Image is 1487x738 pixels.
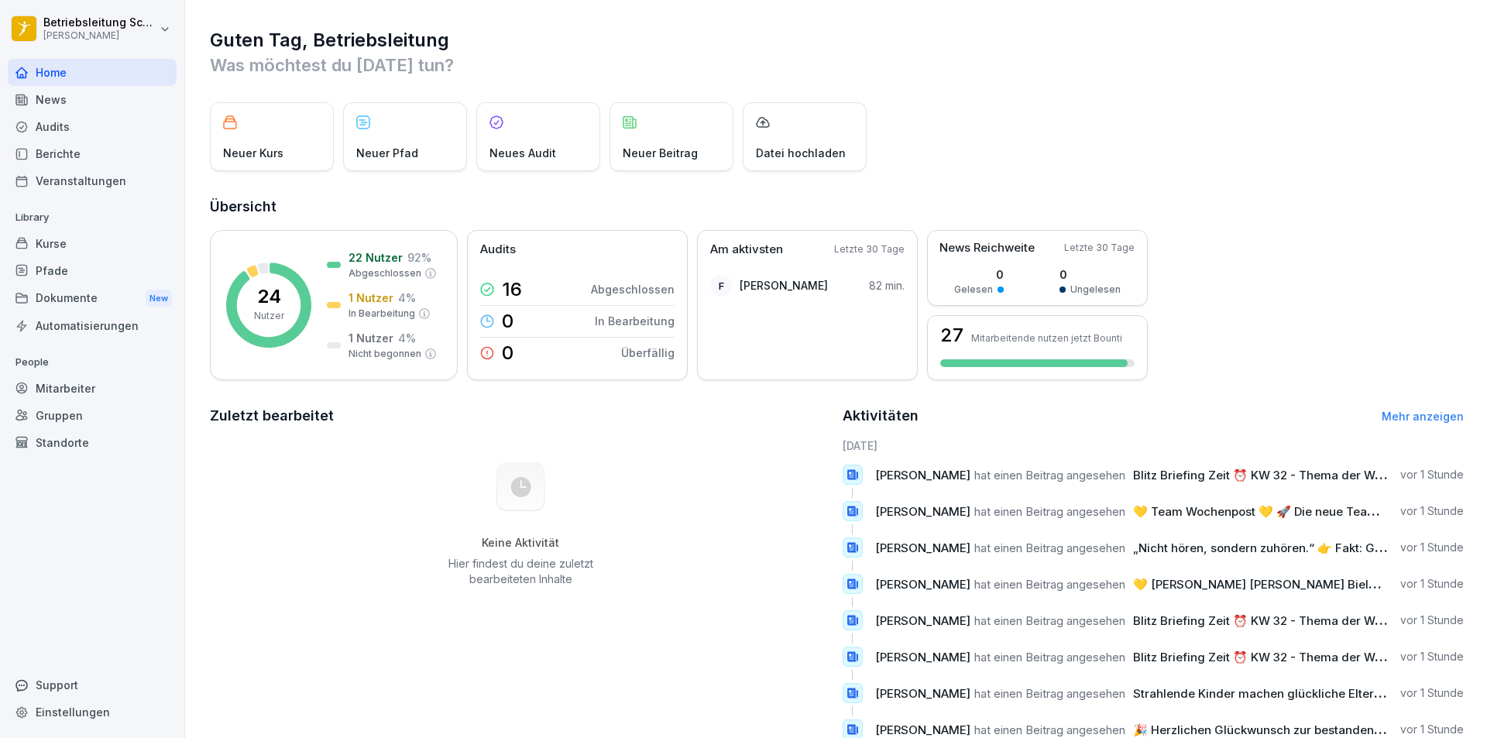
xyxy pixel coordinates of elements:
[1133,613,1444,628] span: Blitz Briefing Zeit ⏰ KW 32 - Thema der Woche: Salate
[146,290,172,307] div: New
[834,242,905,256] p: Letzte 30 Tage
[756,145,846,161] p: Datei hochladen
[8,402,177,429] a: Gruppen
[1133,468,1444,482] span: Blitz Briefing Zeit ⏰ KW 32 - Thema der Woche: Salate
[356,145,418,161] p: Neuer Pfad
[8,699,177,726] a: Einstellungen
[875,468,970,482] span: [PERSON_NAME]
[254,309,284,323] p: Nutzer
[502,280,522,299] p: 16
[8,284,177,313] a: DokumenteNew
[8,59,177,86] a: Home
[875,723,970,737] span: [PERSON_NAME]
[8,350,177,375] p: People
[1070,283,1121,297] p: Ungelesen
[954,283,993,297] p: Gelesen
[210,196,1464,218] h2: Übersicht
[8,86,177,113] a: News
[398,330,416,346] p: 4 %
[8,312,177,339] a: Automatisierungen
[971,332,1122,344] p: Mitarbeitende nutzen jetzt Bounti
[974,686,1125,701] span: hat einen Beitrag angesehen
[223,145,283,161] p: Neuer Kurs
[875,650,970,664] span: [PERSON_NAME]
[349,347,421,361] p: Nicht begonnen
[974,577,1125,592] span: hat einen Beitrag angesehen
[257,287,281,306] p: 24
[974,613,1125,628] span: hat einen Beitrag angesehen
[210,53,1464,77] p: Was möchtest du [DATE] tun?
[43,30,156,41] p: [PERSON_NAME]
[43,16,156,29] p: Betriebsleitung Schlump
[349,290,393,306] p: 1 Nutzer
[1059,266,1121,283] p: 0
[8,429,177,456] a: Standorte
[8,140,177,167] a: Berichte
[1400,540,1464,555] p: vor 1 Stunde
[1400,685,1464,701] p: vor 1 Stunde
[939,239,1035,257] p: News Reichweite
[974,504,1125,519] span: hat einen Beitrag angesehen
[349,249,403,266] p: 22 Nutzer
[502,312,513,331] p: 0
[502,344,513,362] p: 0
[210,405,832,427] h2: Zuletzt bearbeitet
[349,307,415,321] p: In Bearbeitung
[349,266,421,280] p: Abgeschlossen
[1400,649,1464,664] p: vor 1 Stunde
[489,145,556,161] p: Neues Audit
[442,556,599,587] p: Hier findest du deine zuletzt bearbeiteten Inhalte
[210,28,1464,53] h1: Guten Tag, Betriebsleitung
[1400,576,1464,592] p: vor 1 Stunde
[843,438,1465,454] h6: [DATE]
[875,541,970,555] span: [PERSON_NAME]
[8,257,177,284] a: Pfade
[442,536,599,550] h5: Keine Aktivität
[875,504,970,519] span: [PERSON_NAME]
[974,650,1125,664] span: hat einen Beitrag angesehen
[1400,503,1464,519] p: vor 1 Stunde
[8,375,177,402] a: Mitarbeiter
[710,275,732,297] div: F
[875,577,970,592] span: [PERSON_NAME]
[1064,241,1135,255] p: Letzte 30 Tage
[1400,613,1464,628] p: vor 1 Stunde
[869,277,905,293] p: 82 min.
[8,113,177,140] a: Audits
[1400,467,1464,482] p: vor 1 Stunde
[710,241,783,259] p: Am aktivsten
[843,405,919,427] h2: Aktivitäten
[940,326,963,345] h3: 27
[954,266,1004,283] p: 0
[1400,722,1464,737] p: vor 1 Stunde
[623,145,698,161] p: Neuer Beitrag
[8,671,177,699] div: Support
[407,249,431,266] p: 92 %
[8,230,177,257] a: Kurse
[480,241,516,259] p: Audits
[740,277,828,293] p: [PERSON_NAME]
[875,613,970,628] span: [PERSON_NAME]
[349,330,393,346] p: 1 Nutzer
[595,313,675,329] p: In Bearbeitung
[974,541,1125,555] span: hat einen Beitrag angesehen
[974,723,1125,737] span: hat einen Beitrag angesehen
[398,290,416,306] p: 4 %
[1382,410,1464,423] a: Mehr anzeigen
[8,284,177,313] div: Dokumente
[8,167,177,194] a: Veranstaltungen
[8,205,177,230] p: Library
[1133,650,1444,664] span: Blitz Briefing Zeit ⏰ KW 32 - Thema der Woche: Salate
